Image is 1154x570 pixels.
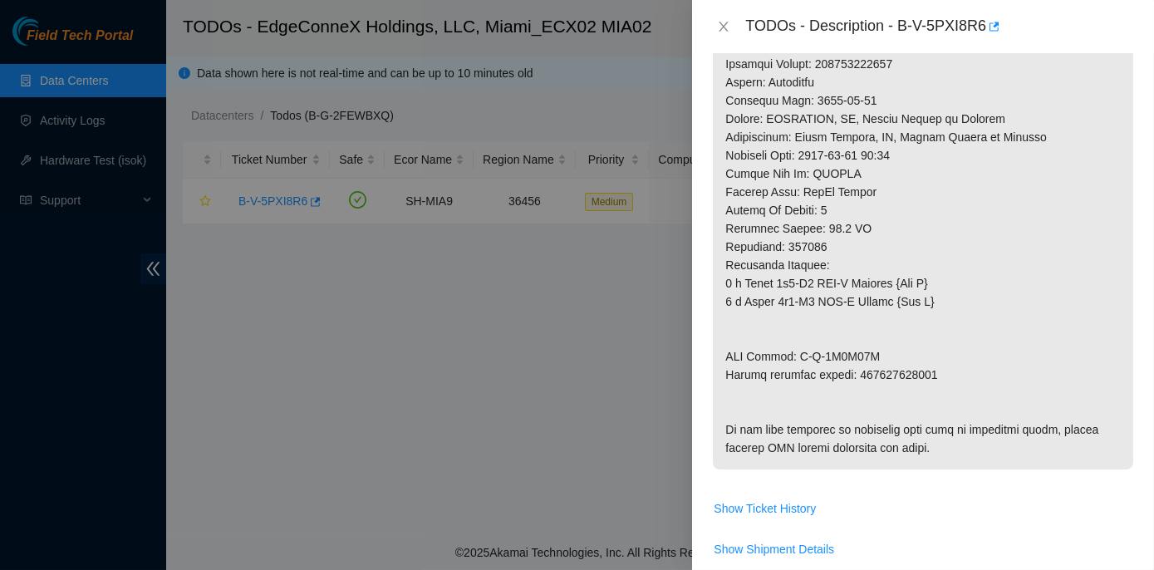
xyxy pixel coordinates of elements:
[714,540,834,558] span: Show Shipment Details
[713,536,835,563] button: Show Shipment Details
[745,13,1134,40] div: TODOs - Description - B-V-5PXI8R6
[713,495,817,522] button: Show Ticket History
[714,499,816,518] span: Show Ticket History
[712,19,735,35] button: Close
[717,20,730,33] span: close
